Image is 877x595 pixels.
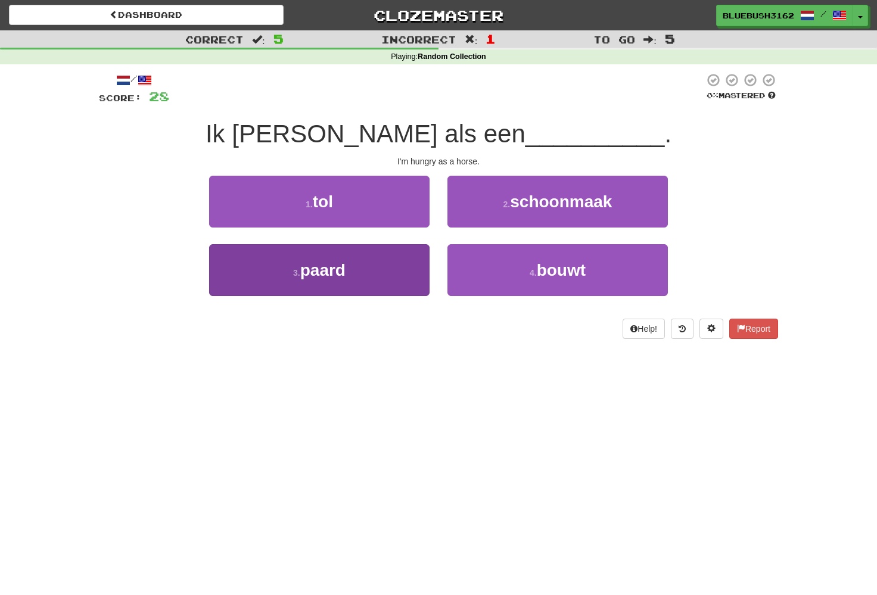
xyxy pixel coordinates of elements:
[306,200,313,209] small: 1 .
[252,35,265,45] span: :
[729,319,778,339] button: Report
[313,192,333,211] span: tol
[293,268,300,278] small: 3 .
[300,261,346,279] span: paard
[447,244,668,296] button: 4.bouwt
[9,5,284,25] a: Dashboard
[537,261,586,279] span: bouwt
[209,176,430,228] button: 1.tol
[503,200,511,209] small: 2 .
[716,5,853,26] a: BlueBush3162 /
[707,91,719,100] span: 0 %
[301,5,576,26] a: Clozemaster
[510,192,612,211] span: schoonmaak
[593,33,635,45] span: To go
[149,89,169,104] span: 28
[381,33,456,45] span: Incorrect
[185,33,244,45] span: Correct
[99,73,169,88] div: /
[209,244,430,296] button: 3.paard
[643,35,657,45] span: :
[447,176,668,228] button: 2.schoonmaak
[206,120,525,148] span: Ik [PERSON_NAME] als een
[273,32,284,46] span: 5
[99,155,778,167] div: I'm hungry as a horse.
[418,52,486,61] strong: Random Collection
[664,120,671,148] span: .
[723,10,794,21] span: BlueBush3162
[486,32,496,46] span: 1
[465,35,478,45] span: :
[665,32,675,46] span: 5
[820,10,826,18] span: /
[99,93,142,103] span: Score:
[530,268,537,278] small: 4 .
[525,120,665,148] span: __________
[704,91,778,101] div: Mastered
[671,319,693,339] button: Round history (alt+y)
[623,319,665,339] button: Help!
